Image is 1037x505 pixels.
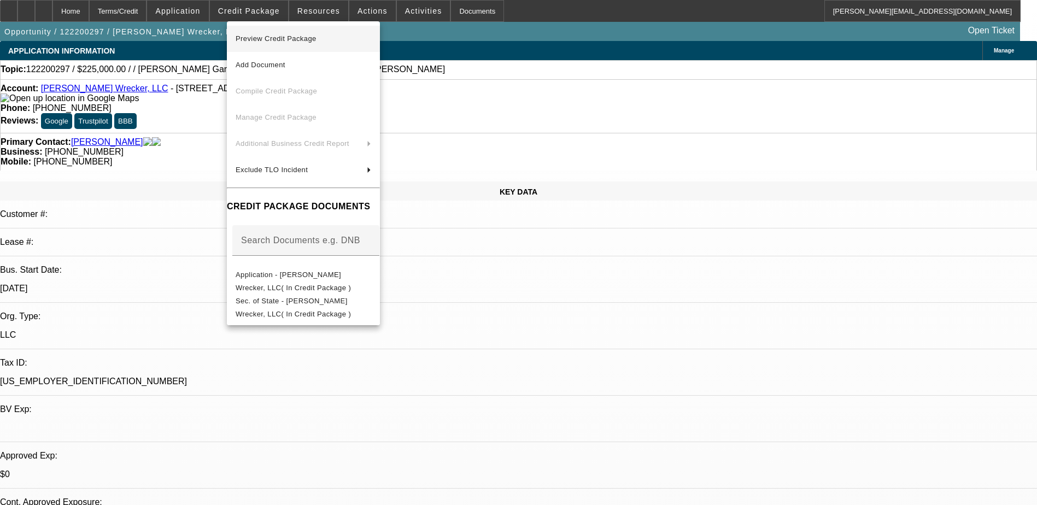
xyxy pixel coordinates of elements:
span: Application - [PERSON_NAME] Wrecker, LLC( In Credit Package ) [236,271,351,292]
button: Sec. of State - Hardeman's Wrecker, LLC( In Credit Package ) [227,295,380,321]
span: Exclude TLO Incident [236,166,308,174]
span: Add Document [236,61,285,69]
span: Preview Credit Package [236,34,317,43]
span: Sec. of State - [PERSON_NAME] Wrecker, LLC( In Credit Package ) [236,297,351,318]
mat-label: Search Documents e.g. DNB [241,236,360,245]
button: Application - Hardeman's Wrecker, LLC( In Credit Package ) [227,268,380,295]
h4: CREDIT PACKAGE DOCUMENTS [227,200,380,213]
